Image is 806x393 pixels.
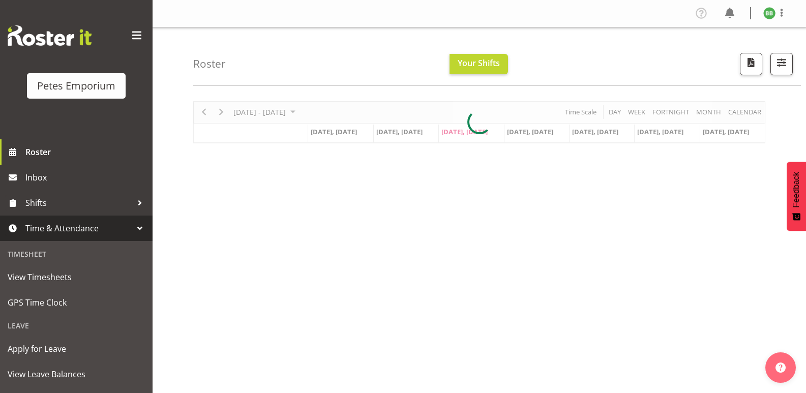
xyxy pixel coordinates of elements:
div: Petes Emporium [37,78,115,94]
span: Inbox [25,170,147,185]
button: Feedback - Show survey [787,162,806,231]
span: Shifts [25,195,132,210]
button: Your Shifts [450,54,508,74]
span: Roster [25,144,147,160]
button: Filter Shifts [770,53,793,75]
span: Time & Attendance [25,221,132,236]
a: View Timesheets [3,264,150,290]
a: Apply for Leave [3,336,150,361]
span: Apply for Leave [8,341,145,356]
h4: Roster [193,58,226,70]
img: Rosterit website logo [8,25,92,46]
img: help-xxl-2.png [775,362,786,373]
button: Download a PDF of the roster according to the set date range. [740,53,762,75]
span: View Timesheets [8,269,145,285]
div: Timesheet [3,244,150,264]
span: Feedback [792,172,801,207]
img: beena-bist9974.jpg [763,7,775,19]
a: GPS Time Clock [3,290,150,315]
span: GPS Time Clock [8,295,145,310]
span: View Leave Balances [8,367,145,382]
div: Leave [3,315,150,336]
a: View Leave Balances [3,361,150,387]
span: Your Shifts [458,57,500,69]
